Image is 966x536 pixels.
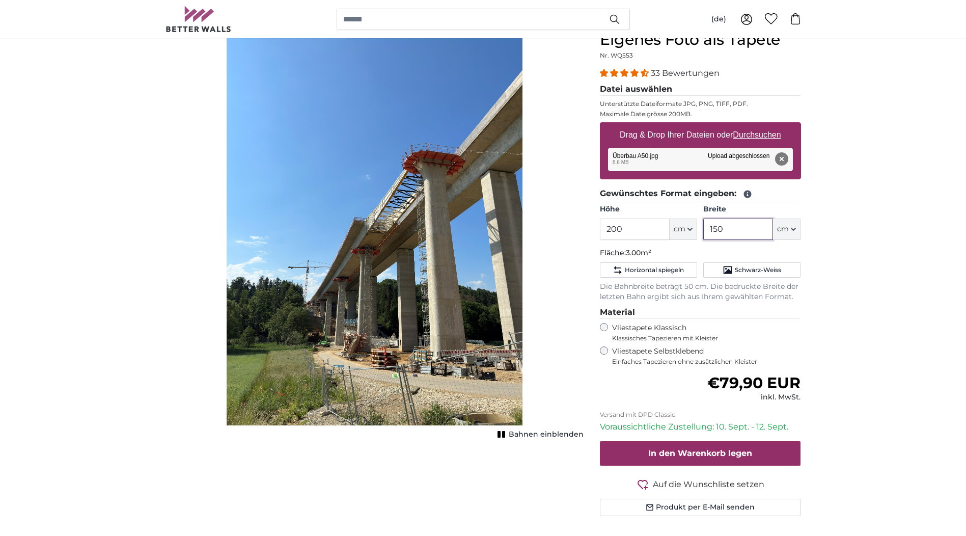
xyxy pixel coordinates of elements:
[600,282,801,302] p: Die Bahnbreite beträgt 50 cm. Die bedruckte Breite der letzten Bahn ergibt sich aus Ihrem gewählt...
[703,262,801,278] button: Schwarz-Weiss
[653,478,764,491] span: Auf die Wunschliste setzen
[227,31,522,425] img: personalised-photo
[735,266,781,274] span: Schwarz-Weiss
[616,125,785,145] label: Drag & Drop Ihrer Dateien oder
[600,411,801,419] p: Versand mit DPD Classic
[703,10,734,29] button: (de)
[703,204,801,215] label: Breite
[707,392,801,403] div: inkl. MwSt.
[600,306,801,319] legend: Material
[600,83,801,96] legend: Datei auswählen
[707,373,801,392] span: €79,90 EUR
[600,248,801,258] p: Fläche:
[600,441,801,466] button: In den Warenkorb legen
[626,248,651,257] span: 3.00m²
[648,448,752,458] span: In den Warenkorb legen
[165,31,584,438] div: 1 of 1
[509,430,584,440] span: Bahnen einblenden
[600,262,697,278] button: Horizontal spiegeln
[600,31,801,49] h1: Eigenes Foto als Tapete
[612,323,792,342] label: Vliestapete Klassisch
[600,110,801,118] p: Maximale Dateigrösse 200MB.
[670,219,697,240] button: cm
[600,478,801,491] button: Auf die Wunschliste setzen
[600,499,801,516] button: Produkt per E-Mail senden
[612,346,801,366] label: Vliestapete Selbstklebend
[494,427,584,442] button: Bahnen einblenden
[612,334,792,342] span: Klassisches Tapezieren mit Kleister
[600,100,801,108] p: Unterstützte Dateiformate JPG, PNG, TIFF, PDF.
[625,266,684,274] span: Horizontal spiegeln
[674,224,685,234] span: cm
[600,68,651,78] span: 4.33 stars
[651,68,720,78] span: 33 Bewertungen
[600,421,801,433] p: Voraussichtliche Zustellung: 10. Sept. - 12. Sept.
[777,224,789,234] span: cm
[733,130,781,139] u: Durchsuchen
[600,51,633,59] span: Nr. WQ553
[612,358,801,366] span: Einfaches Tapezieren ohne zusätzlichen Kleister
[600,187,801,200] legend: Gewünschtes Format eingeben:
[165,6,232,32] img: Betterwalls
[600,204,697,215] label: Höhe
[773,219,801,240] button: cm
